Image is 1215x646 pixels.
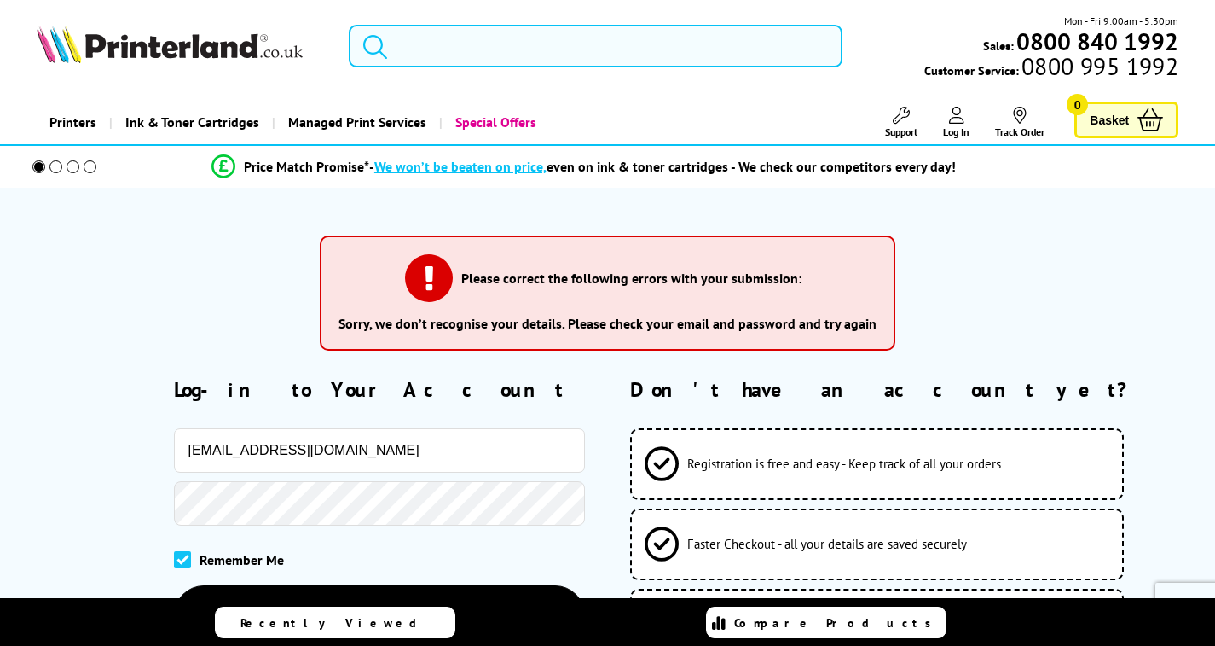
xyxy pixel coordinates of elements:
[943,125,969,138] span: Log In
[240,615,434,631] span: Recently Viewed
[995,107,1044,138] a: Track Order
[374,158,547,175] span: We won’t be beaten on price,
[687,456,1001,472] span: Registration is free and easy - Keep track of all your orders
[1019,58,1178,74] span: 0800 995 1992
[338,315,877,332] li: Sorry, we don’t recognise your details. Please check your email and password and try again
[630,376,1178,403] h2: Don't have an account yet?
[885,125,917,138] span: Support
[1064,13,1178,29] span: Mon - Fri 9:00am - 5:30pm
[244,158,369,175] span: Price Match Promise*
[983,38,1014,54] span: Sales:
[174,428,585,473] input: Email
[174,376,585,403] h2: Log-in to Your Account
[200,551,284,568] span: Remember Me
[37,26,327,67] a: Printerland Logo
[9,152,1159,182] li: modal_Promise
[1067,94,1088,115] span: 0
[461,270,801,287] h3: Please correct the following errors with your submission:
[215,607,455,638] a: Recently Viewed
[369,158,956,175] div: - even on ink & toner cartridges - We check our competitors every day!
[439,101,549,144] a: Special Offers
[734,615,940,631] span: Compare Products
[687,536,967,552] span: Faster Checkout - all your details are saved securely
[37,26,303,63] img: Printerland Logo
[706,607,946,638] a: Compare Products
[272,101,439,144] a: Managed Print Services
[1016,26,1178,57] b: 0800 840 1992
[125,101,259,144] span: Ink & Toner Cartridges
[943,107,969,138] a: Log In
[1014,33,1178,49] a: 0800 840 1992
[1074,102,1178,138] a: Basket 0
[1090,108,1129,131] span: Basket
[109,101,272,144] a: Ink & Toner Cartridges
[924,58,1178,79] span: Customer Service:
[37,101,109,144] a: Printers
[885,107,917,138] a: Support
